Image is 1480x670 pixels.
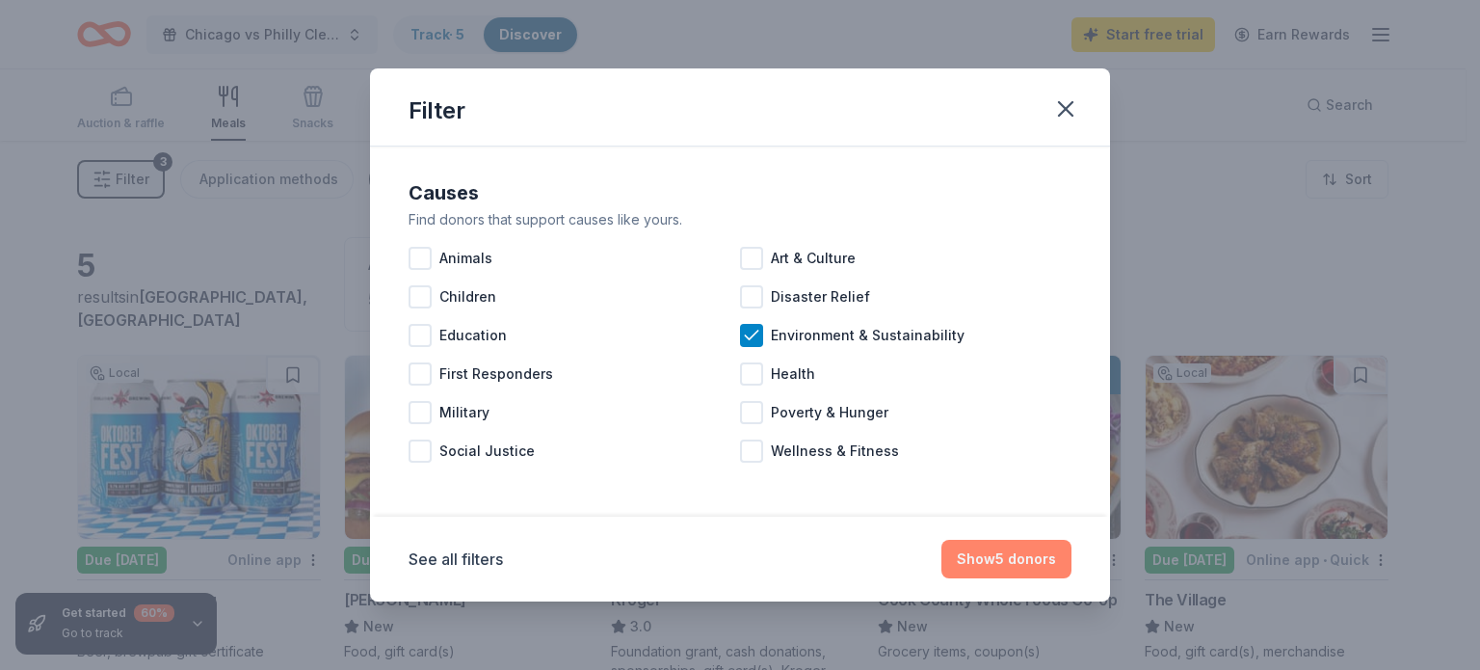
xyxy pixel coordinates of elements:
button: Show5 donors [941,540,1071,578]
span: Wellness & Fitness [771,440,899,463]
span: Children [439,285,496,308]
span: Disaster Relief [771,285,870,308]
span: Poverty & Hunger [771,401,888,424]
span: Animals [439,247,492,270]
span: Health [771,362,815,386]
div: Find donors that support causes like yours. [409,208,1071,231]
span: Environment & Sustainability [771,324,965,347]
div: Causes [409,177,1071,208]
button: See all filters [409,548,503,571]
span: Education [439,324,507,347]
span: Military [439,401,489,424]
span: Art & Culture [771,247,856,270]
span: Social Justice [439,440,535,463]
div: Filter [409,95,465,126]
span: First Responders [439,362,553,386]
